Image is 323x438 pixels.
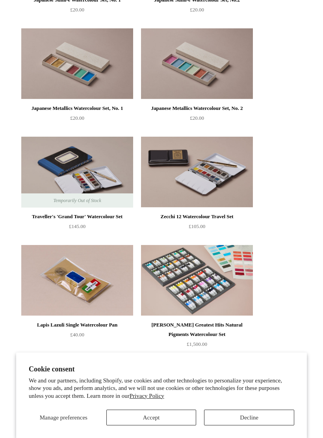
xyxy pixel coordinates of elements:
a: Privacy Policy [130,393,164,399]
a: Japanese Metallics Watercolour Set, No. 1 £20.00 [21,104,133,136]
span: £145.00 [69,223,85,229]
a: Zecchi 12 Watercolour Travel Set £105.00 [141,212,253,244]
span: £20.00 [190,7,204,13]
a: Japanese Metallics Watercolour Set, No. 1 Japanese Metallics Watercolour Set, No. 1 [21,28,133,99]
div: [PERSON_NAME] Greatest Hits Natural Pigments Watercolour Set [143,320,251,339]
a: Japanese Metallics Watercolour Set, No. 2 £20.00 [141,104,253,136]
a: [PERSON_NAME] Greatest Hits Natural Pigments Watercolour Set £1,500.00 [141,320,253,353]
a: Wallace Seymour Greatest Hits Natural Pigments Watercolour Set Wallace Seymour Greatest Hits Natu... [141,245,253,316]
span: £105.00 [189,223,205,229]
h2: Cookie consent [29,365,294,373]
img: Traveller's 'Grand Tour' Watercolour Set [21,137,133,208]
img: Japanese Metallics Watercolour Set, No. 1 [21,28,133,99]
div: Traveller's 'Grand Tour' Watercolour Set [23,212,131,221]
p: We and our partners, including Shopify, use cookies and other technologies to personalize your ex... [29,377,294,400]
button: Accept [106,410,197,425]
a: Traveller's 'Grand Tour' Watercolour Set Traveller's 'Grand Tour' Watercolour Set Temporarily Out... [21,137,133,208]
button: Manage preferences [29,410,98,425]
div: Zecchi 12 Watercolour Travel Set [143,212,251,221]
a: Zecchi 12 Watercolour Travel Set Zecchi 12 Watercolour Travel Set [141,137,253,208]
a: Lapis Lazuli Single Watercolour Pan Lapis Lazuli Single Watercolour Pan [21,245,133,316]
span: Temporarily Out of Stock [45,193,109,208]
div: Japanese Metallics Watercolour Set, No. 1 [23,104,131,113]
button: Decline [204,410,294,425]
div: Lapis Lazuli Single Watercolour Pan [23,320,131,330]
span: Manage preferences [40,414,87,421]
a: Lapis Lazuli Single Watercolour Pan £40.00 [21,320,133,353]
span: £20.00 [70,7,84,13]
div: Japanese Metallics Watercolour Set, No. 2 [143,104,251,113]
span: £20.00 [190,115,204,121]
img: Japanese Metallics Watercolour Set, No. 2 [141,28,253,99]
a: Traveller's 'Grand Tour' Watercolour Set £145.00 [21,212,133,244]
img: Lapis Lazuli Single Watercolour Pan [21,245,133,316]
span: £20.00 [70,115,84,121]
span: £1,500.00 [187,341,207,347]
a: Japanese Metallics Watercolour Set, No. 2 Japanese Metallics Watercolour Set, No. 2 [141,28,253,99]
img: Wallace Seymour Greatest Hits Natural Pigments Watercolour Set [141,245,253,316]
img: Zecchi 12 Watercolour Travel Set [141,137,253,208]
span: £40.00 [70,332,84,338]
